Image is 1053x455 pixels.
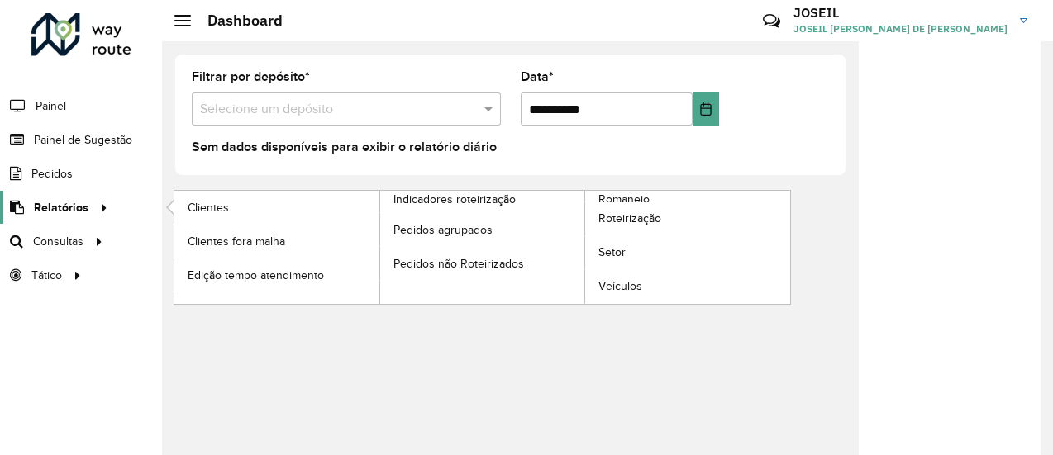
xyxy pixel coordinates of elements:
[192,137,497,157] label: Sem dados disponíveis para exibir o relatório diário
[36,97,66,115] span: Painel
[793,5,1008,21] h3: JOSEIL
[793,21,1008,36] span: JOSEIL [PERSON_NAME] DE [PERSON_NAME]
[393,191,516,208] span: Indicadores roteirização
[693,92,719,126] button: Choose Date
[393,255,524,273] span: Pedidos não Roteirizados
[191,12,283,30] h2: Dashboard
[192,67,310,87] label: Filtrar por depósito
[598,277,642,295] span: Veículos
[585,202,790,235] a: Roteirização
[34,199,88,216] span: Relatórios
[188,233,285,250] span: Clientes fora malha
[598,191,650,208] span: Romaneio
[174,191,585,304] a: Indicadores roteirização
[380,191,791,304] a: Romaneio
[31,165,73,182] span: Pedidos
[521,67,554,87] label: Data
[380,247,585,280] a: Pedidos não Roteirizados
[754,3,789,39] a: Contato Rápido
[188,199,229,216] span: Clientes
[585,270,790,303] a: Veículos
[598,244,626,261] span: Setor
[34,131,132,149] span: Painel de Sugestão
[380,213,585,246] a: Pedidos agrupados
[188,267,324,284] span: Edição tempo atendimento
[31,267,62,284] span: Tático
[174,258,379,291] a: Edição tempo atendimento
[174,191,379,224] a: Clientes
[174,225,379,258] a: Clientes fora malha
[598,210,661,227] span: Roteirização
[33,233,83,250] span: Consultas
[393,221,493,239] span: Pedidos agrupados
[585,236,790,269] a: Setor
